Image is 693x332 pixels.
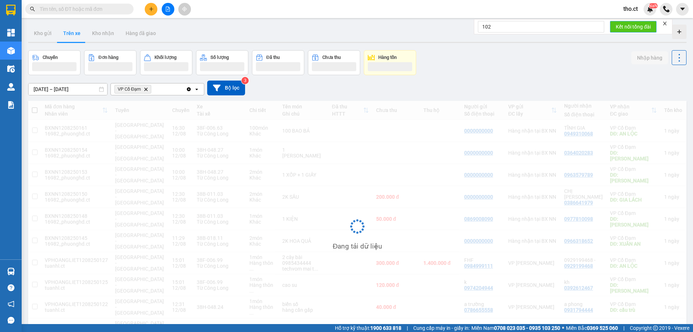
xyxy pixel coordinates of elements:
[672,25,687,39] div: Tạo kho hàng mới
[149,7,154,12] span: plus
[210,55,229,60] div: Số lượng
[241,77,249,84] sup: 3
[364,50,416,75] button: Hàng tồn
[86,25,120,42] button: Kho nhận
[28,50,80,75] button: Chuyến
[57,25,86,42] button: Trên xe
[118,86,141,92] span: VP Cổ Đạm
[653,325,658,331] span: copyright
[29,83,107,95] input: Select a date range.
[562,327,564,329] span: ⚪️
[120,25,162,42] button: Hàng đã giao
[84,50,136,75] button: Đơn hàng
[618,4,644,13] span: tho.ct
[8,301,14,307] span: notification
[186,86,192,92] svg: Clear all
[566,324,618,332] span: Miền Bắc
[266,55,280,60] div: Đã thu
[494,325,560,331] strong: 0708 023 035 - 0935 103 250
[154,55,176,60] div: Khối lượng
[8,317,14,324] span: message
[333,241,382,252] div: Đang tải dữ liệu
[676,3,689,16] button: caret-down
[7,47,15,55] img: warehouse-icon
[413,324,470,332] span: Cung cấp máy in - giấy in:
[616,23,651,31] span: Kết nối tổng đài
[28,25,57,42] button: Kho gửi
[7,83,15,91] img: warehouse-icon
[7,268,15,275] img: warehouse-icon
[663,6,670,12] img: phone-icon
[407,324,408,332] span: |
[662,21,667,26] span: close
[30,7,35,12] span: search
[370,325,401,331] strong: 1900 633 818
[144,87,148,91] svg: Delete
[610,21,657,33] button: Kết nối tổng đài
[335,324,401,332] span: Hỗ trợ kỹ thuật:
[322,55,341,60] div: Chưa thu
[8,284,14,291] span: question-circle
[182,7,187,12] span: aim
[478,21,604,33] input: Nhập số tổng đài
[114,85,151,94] span: VP Cổ Đạm, close by backspace
[162,3,174,16] button: file-add
[145,3,157,16] button: plus
[43,55,58,60] div: Chuyến
[647,6,653,12] img: icon-new-feature
[40,5,125,13] input: Tìm tên, số ĐT hoặc mã đơn
[631,51,668,64] button: Nhập hàng
[378,55,397,60] div: Hàng tồn
[7,29,15,36] img: dashboard-icon
[207,81,245,95] button: Bộ lọc
[7,65,15,73] img: warehouse-icon
[6,5,16,16] img: logo-vxr
[471,324,560,332] span: Miền Nam
[165,7,170,12] span: file-add
[196,50,248,75] button: Số lượng
[252,50,304,75] button: Đã thu
[587,325,618,331] strong: 0369 525 060
[194,86,200,92] svg: open
[140,50,192,75] button: Khối lượng
[679,6,686,12] span: caret-down
[178,3,191,16] button: aim
[308,50,360,75] button: Chưa thu
[99,55,118,60] div: Đơn hàng
[623,324,624,332] span: |
[649,3,658,8] sup: NaN
[7,101,15,109] img: solution-icon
